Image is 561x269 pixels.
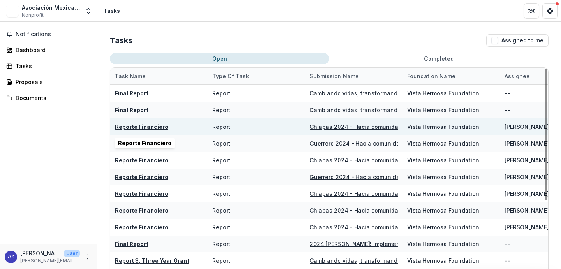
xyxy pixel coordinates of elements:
[305,68,402,84] div: Submission Name
[208,72,254,80] div: Type of Task
[115,224,168,230] a: Reporte Financiero
[110,72,150,80] div: Task Name
[115,207,168,214] a: Reporte Financiero
[212,156,230,164] div: Report
[115,190,168,197] a: Reporte Financiero
[402,72,460,80] div: Foundation Name
[115,123,168,130] a: Reporte Financiero
[115,140,168,147] a: Reporte Financiero
[3,76,94,88] a: Proposals
[505,89,510,97] div: --
[407,173,479,181] div: Vista Hermosa Foundation
[64,250,80,257] p: User
[3,28,94,40] button: Notifications
[212,123,230,131] div: Report
[407,206,479,214] div: Vista Hermosa Foundation
[212,240,230,248] div: Report
[16,46,88,54] div: Dashboard
[110,68,208,84] div: Task Name
[402,68,500,84] div: Foundation Name
[16,94,88,102] div: Documents
[3,91,94,104] a: Documents
[310,257,514,264] a: Cambiando vidas, transformando comunidades en Guerrero - Amextra, Inc.
[20,257,80,264] p: [PERSON_NAME][EMAIL_ADDRESS][PERSON_NAME][DOMAIN_NAME]
[524,3,539,19] button: Partners
[542,3,558,19] button: Get Help
[8,254,14,259] div: Alejandra Romero <alejandra.romero@amextra.org>
[6,5,19,17] img: Asociación Mexicana de Transformación Rural y Urbana A.C (Amextra, Inc.)
[305,72,363,80] div: Submission Name
[212,106,230,114] div: Report
[329,53,549,64] button: Completed
[407,190,479,198] div: Vista Hermosa Foundation
[407,139,479,148] div: Vista Hermosa Foundation
[212,89,230,97] div: Report
[212,257,230,265] div: Report
[208,68,305,84] div: Type of Task
[3,44,94,56] a: Dashboard
[407,257,479,265] div: Vista Hermosa Foundation
[101,5,123,16] nav: breadcrumb
[3,60,94,72] a: Tasks
[500,72,535,80] div: Assignee
[83,3,94,19] button: Open entity switcher
[407,223,479,231] div: Vista Hermosa Foundation
[16,31,91,38] span: Notifications
[310,107,514,113] a: Cambiando vidas, transformando comunidades en Guerrero - Amextra, Inc.
[505,257,510,265] div: --
[407,156,479,164] div: Vista Hermosa Foundation
[115,241,148,247] a: Final Report
[212,139,230,148] div: Report
[110,36,132,45] h2: Tasks
[212,190,230,198] div: Report
[83,252,92,262] button: More
[486,34,549,47] button: Assigned to me
[16,62,88,70] div: Tasks
[22,12,44,19] span: Nonprofit
[407,240,479,248] div: Vista Hermosa Foundation
[310,241,456,247] a: 2024 [PERSON_NAME]! Implementation - Amextra, Inc.
[16,78,88,86] div: Proposals
[110,53,329,64] button: Open
[115,174,168,180] a: Reporte Financiero
[407,89,479,97] div: Vista Hermosa Foundation
[407,123,479,131] div: Vista Hermosa Foundation
[115,257,189,264] a: Report 3, Three Year Grant
[407,106,479,114] div: Vista Hermosa Foundation
[505,106,510,114] div: --
[115,90,148,97] a: Final Report
[212,206,230,214] div: Report
[212,173,230,181] div: Report
[104,7,120,15] div: Tasks
[505,240,510,248] div: --
[212,223,230,231] div: Report
[20,249,61,257] p: [PERSON_NAME] <[PERSON_NAME][EMAIL_ADDRESS][PERSON_NAME][DOMAIN_NAME]>
[115,107,148,113] a: Final Report
[22,4,80,12] div: Asociación Mexicana de Transformación Rural y Urbana A.C (Amextra, Inc.)
[115,157,168,164] a: Reporte Financiero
